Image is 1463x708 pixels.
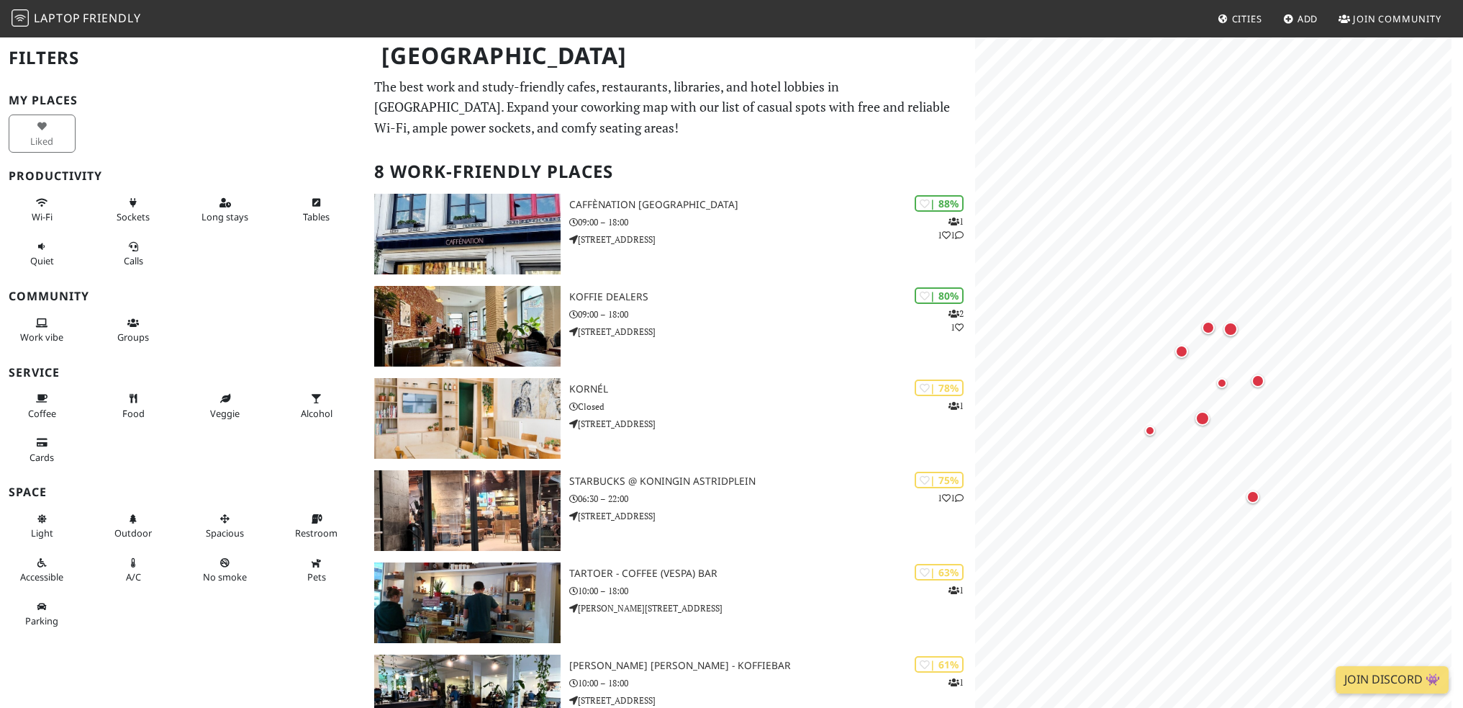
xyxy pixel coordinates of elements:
button: Restroom [283,507,350,545]
a: Join Community [1333,6,1447,32]
h3: Caffènation [GEOGRAPHIC_DATA] [569,199,976,211]
img: LaptopFriendly [12,9,29,27]
span: Work-friendly tables [303,210,330,223]
span: Long stays [201,210,248,223]
p: 1 [948,676,964,689]
button: Cards [9,431,76,469]
button: Alcohol [283,387,350,425]
div: Map marker [1249,372,1267,390]
p: Closed [569,400,976,413]
h3: Space [9,485,357,499]
span: Friendly [83,10,140,26]
span: People working [20,331,63,344]
img: Starbucks @ Koningin Astridplein [374,470,560,551]
p: The best work and study-friendly cafes, restaurants, libraries, and hotel lobbies in [GEOGRAPHIC_... [374,76,966,138]
h2: Filters [9,36,357,80]
button: Parking [9,595,76,633]
img: Caffènation Antwerp City Center [374,194,560,274]
span: Group tables [117,331,149,344]
span: Join Community [1353,12,1441,25]
div: | 88% [915,195,964,212]
div: | 75% [915,472,964,488]
p: [STREET_ADDRESS] [569,325,976,339]
span: Alcohol [301,407,332,420]
p: [STREET_ADDRESS] [569,233,976,246]
button: No smoke [191,551,258,589]
p: [PERSON_NAME][STREET_ADDRESS] [569,601,976,615]
span: Food [122,407,145,420]
p: 10:00 – 18:00 [569,584,976,598]
h3: Productivity [9,169,357,183]
div: | 61% [915,656,964,673]
h3: Koffie Dealers [569,291,976,303]
p: [STREET_ADDRESS] [569,417,976,431]
span: Restroom [295,526,338,539]
span: Video/audio calls [124,254,143,267]
p: [STREET_ADDRESS] [569,509,976,523]
p: 09:00 – 18:00 [569,215,976,229]
button: Accessible [9,551,76,589]
p: 09:00 – 18:00 [569,308,976,321]
button: Sockets [100,191,167,229]
p: 06:30 – 22:00 [569,492,976,506]
h3: My Places [9,94,357,107]
a: Join Discord 👾 [1336,666,1449,694]
span: Spacious [206,526,244,539]
img: Kornél [374,378,560,459]
button: Wi-Fi [9,191,76,229]
button: Long stays [191,191,258,229]
img: Tartoer - Coffee (Vespa) Bar [374,563,560,643]
p: 1 1 [938,491,964,505]
span: Parking [25,614,58,627]
div: Map marker [1199,318,1218,337]
div: Map marker [1220,319,1241,339]
h3: Community [9,290,357,303]
p: 1 [948,399,964,413]
a: Add [1277,6,1324,32]
div: Map marker [1172,342,1191,361]
button: Food [100,387,167,425]
button: Work vibe [9,311,76,349]
p: 10:00 – 18:00 [569,676,976,690]
p: 1 1 1 [938,215,964,242]
span: Credit cards [30,451,54,464]
a: Koffie Dealers | 80% 21 Koffie Dealers 09:00 – 18:00 [STREET_ADDRESS] [366,286,975,367]
span: Smoke free [203,570,247,583]
span: Stable Wi-Fi [32,210,53,223]
button: Coffee [9,387,76,425]
span: Outdoor area [114,526,152,539]
div: Map marker [1213,375,1231,392]
span: Coffee [28,407,56,420]
img: Koffie Dealers [374,286,560,367]
span: Add [1297,12,1318,25]
button: Light [9,507,76,545]
button: Outdoor [100,507,167,545]
h3: Service [9,366,357,380]
button: Quiet [9,235,76,273]
button: Pets [283,551,350,589]
p: 1 [948,583,964,597]
span: Natural light [31,526,53,539]
button: Tables [283,191,350,229]
span: Power sockets [117,210,150,223]
span: Pet friendly [307,570,326,583]
span: Air conditioned [126,570,141,583]
a: Starbucks @ Koningin Astridplein | 75% 11 Starbucks @ Koningin Astridplein 06:30 – 22:00 [STREET_... [366,470,975,551]
button: A/C [100,551,167,589]
button: Calls [100,235,167,273]
span: Accessible [20,570,63,583]
button: Groups [100,311,167,349]
span: Cities [1232,12,1262,25]
h1: [GEOGRAPHIC_DATA] [370,36,972,76]
a: Tartoer - Coffee (Vespa) Bar | 63% 1 Tartoer - Coffee (Vespa) Bar 10:00 – 18:00 [PERSON_NAME][STR... [366,563,975,643]
span: Laptop [34,10,81,26]
div: Map marker [1244,488,1262,506]
div: Map marker [1141,422,1159,439]
h3: Starbucks @ Koningin Astridplein [569,475,976,488]
div: | 80% [915,287,964,304]
div: | 78% [915,380,964,396]
h2: 8 Work-Friendly Places [374,150,966,194]
button: Spacious [191,507,258,545]
p: 2 1 [948,307,964,334]
a: LaptopFriendly LaptopFriendly [12,6,141,32]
